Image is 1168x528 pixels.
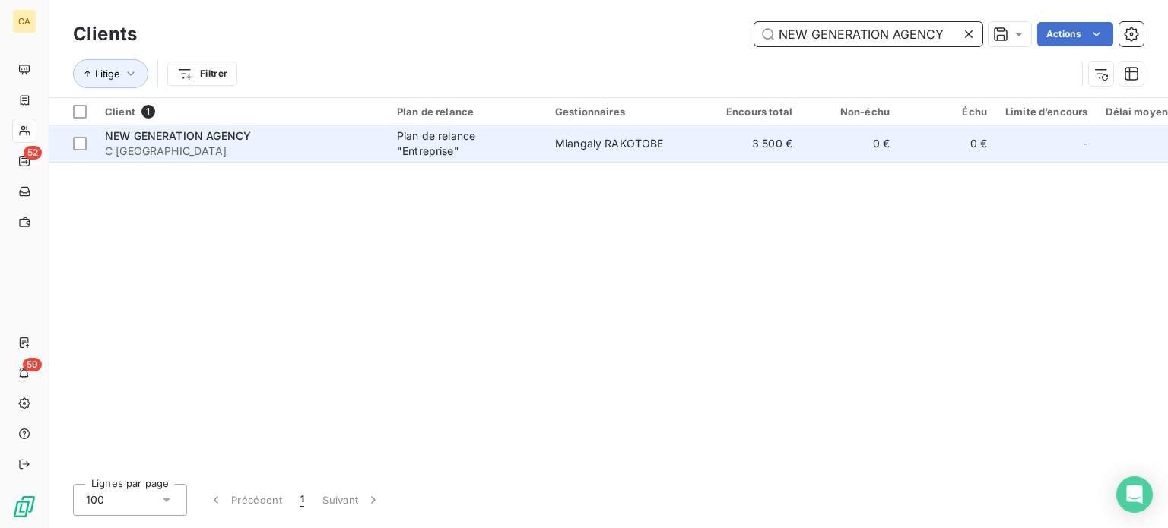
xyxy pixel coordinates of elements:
[105,106,135,118] span: Client
[167,62,237,86] button: Filtrer
[73,59,148,88] button: Litige
[1116,476,1153,513] div: Open Intercom Messenger
[73,21,137,48] h3: Clients
[141,105,155,119] span: 1
[95,68,120,80] span: Litige
[300,492,304,507] span: 1
[313,484,390,516] button: Suivant
[199,484,291,516] button: Précédent
[1005,106,1087,118] div: Limite d’encours
[908,106,987,118] div: Échu
[555,106,695,118] div: Gestionnaires
[1037,22,1113,46] button: Actions
[397,128,537,159] div: Plan de relance "Entreprise"
[397,106,537,118] div: Plan de relance
[704,125,801,162] td: 3 500 €
[801,125,899,162] td: 0 €
[555,137,664,150] span: Miangaly RAKOTOBE
[105,129,251,142] span: NEW GENERATION AGENCY
[12,9,36,33] div: CA
[24,146,42,160] span: 52
[899,125,996,162] td: 0 €
[105,144,379,159] span: C [GEOGRAPHIC_DATA]
[713,106,792,118] div: Encours total
[291,484,313,516] button: 1
[12,495,36,519] img: Logo LeanPay
[86,492,104,507] span: 100
[23,358,42,371] span: 59
[12,149,36,173] a: 52
[1083,136,1087,151] span: -
[754,22,982,46] input: Rechercher
[811,106,890,118] div: Non-échu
